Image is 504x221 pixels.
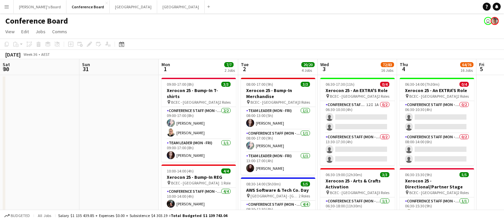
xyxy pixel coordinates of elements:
[460,62,473,67] span: 64/76
[459,82,469,87] span: 0/4
[460,68,473,73] div: 16 Jobs
[58,213,227,218] div: Salary $1 135 439.85 + Expenses $0.00 + Subsistence $4 303.19 =
[299,100,310,105] span: 3 Roles
[241,130,315,152] app-card-role: Conference Staff (Mon - Fri)1/108:00-17:00 (9h)[PERSON_NAME]
[221,180,231,185] span: 1 Role
[246,181,281,186] span: 08:30-14:00 (5h30m)
[251,193,299,198] span: [GEOGRAPHIC_DATA] - [GEOGRAPHIC_DATA]
[319,65,329,73] span: 3
[241,78,315,175] app-job-card: 08:00-17:00 (9h)3/3Xerocon 25 - Bump-In Merchandise BCEC - [GEOGRAPHIC_DATA]3 RolesTeam Leader (M...
[36,29,46,35] span: Jobs
[409,190,457,195] span: BCEC - [GEOGRAPHIC_DATA]
[19,27,32,36] a: Edit
[5,16,68,26] h1: Conference Board
[160,65,170,73] span: 1
[161,174,236,180] h3: Xerocon 25 - Bump-In REG
[225,68,235,73] div: 2 Jobs
[241,152,315,175] app-card-role: Team Leader (Mon - Fri)1/113:00-17:00 (4h)[PERSON_NAME]
[161,78,236,162] app-job-card: 09:00-17:00 (8h)3/3Xerocon 25 - Bump-In T-shirts BCEC - [GEOGRAPHIC_DATA]2 RolesConference Staff ...
[240,65,249,73] span: 2
[161,61,170,67] span: Mon
[11,213,30,218] span: Budgeted
[320,87,395,93] h3: Xerocon 25 - An EXTRA'S Role
[479,61,484,67] span: Fri
[221,82,231,87] span: 3/3
[409,94,457,99] span: BCEC - [GEOGRAPHIC_DATA]
[301,181,310,186] span: 5/5
[14,0,66,13] button: [PERSON_NAME]'s Board
[326,172,362,177] span: 06:30-19:00 (12h30m)
[33,27,48,36] a: Jobs
[241,187,315,193] h3: AWS Software & Tech Co. Day
[171,180,219,185] span: BCEC - [GEOGRAPHIC_DATA]
[110,0,157,13] button: [GEOGRAPHIC_DATA]
[380,172,389,177] span: 3/3
[381,68,394,73] div: 16 Jobs
[405,172,432,177] span: 06:30-15:30 (9h)
[330,94,378,99] span: BCEC - [GEOGRAPHIC_DATA]
[400,61,408,67] span: Thu
[320,133,395,166] app-card-role: Conference Staff (Mon - Fri)0/213:30-17:30 (4h)
[378,94,389,99] span: 2 Roles
[457,94,469,99] span: 2 Roles
[378,190,389,195] span: 3 Roles
[82,61,90,67] span: Sun
[2,65,10,73] span: 30
[3,61,10,67] span: Sat
[161,107,236,139] app-card-role: Conference Staff (Mon - Fri)2/209:00-17:00 (8h)[PERSON_NAME][PERSON_NAME]
[171,100,219,105] span: BCEC - [GEOGRAPHIC_DATA]
[167,168,194,173] span: 10:00-14:00 (4h)
[400,133,474,166] app-card-role: Conference Staff (Mon - Fri)0/208:00-14:00 (6h)
[478,65,484,73] span: 5
[157,0,205,13] button: [GEOGRAPHIC_DATA]
[246,82,273,87] span: 08:00-17:00 (9h)
[405,82,440,87] span: 06:30-14:00 (7h30m)
[241,107,315,130] app-card-role: Team Leader (Mon - Fri)1/108:00-13:00 (5h)[PERSON_NAME]
[21,29,29,35] span: Edit
[457,190,469,195] span: 2 Roles
[52,29,67,35] span: Comms
[380,82,389,87] span: 0/4
[241,87,315,99] h3: Xerocon 25 - Bump-In Merchandise
[37,213,52,218] span: All jobs
[299,193,310,198] span: 2 Roles
[320,101,395,133] app-card-role: Conference Staff (Mon - Fri)12I1A0/206:30-10:30 (4h)
[251,100,299,105] span: BCEC - [GEOGRAPHIC_DATA]
[171,213,227,218] span: Total Budgeted $1 139 743.04
[326,82,354,87] span: 06:30-17:30 (11h)
[459,172,469,177] span: 5/5
[22,52,39,57] span: Week 36
[320,178,395,190] h3: Xerocon 25 - Arts & Crafts Activation
[301,82,310,87] span: 3/3
[5,29,15,35] span: View
[399,65,408,73] span: 4
[224,62,234,67] span: 7/7
[400,78,474,166] app-job-card: 06:30-14:00 (7h30m)0/4Xerocon 25 - An EXTRA'S Role BCEC - [GEOGRAPHIC_DATA]2 RolesConference Staf...
[41,52,50,57] div: AEST
[3,27,17,36] a: View
[400,87,474,93] h3: Xerocon 25 - An EXTRA'S Role
[320,78,395,166] app-job-card: 06:30-17:30 (11h)0/4Xerocon 25 - An EXTRA'S Role BCEC - [GEOGRAPHIC_DATA]2 RolesConference Staff ...
[81,65,90,73] span: 31
[219,100,231,105] span: 2 Roles
[301,62,315,67] span: 20/20
[302,68,314,73] div: 4 Jobs
[50,27,70,36] a: Comms
[241,61,249,67] span: Tue
[5,51,21,58] div: [DATE]
[3,212,31,219] button: Budgeted
[161,87,236,99] h3: Xerocon 25 - Bump-In T-shirts
[484,17,492,25] app-user-avatar: Kristelle Bristow
[167,82,194,87] span: 09:00-17:00 (8h)
[400,178,474,190] h3: Xerocon 25 - Directional/Partner Stage
[381,62,394,67] span: 72/83
[320,197,395,220] app-card-role: Conference Staff (Mon - Fri)1/106:30-18:00 (11h30m)[PERSON_NAME]
[221,168,231,173] span: 4/4
[320,61,329,67] span: Wed
[400,101,474,133] app-card-role: Conference Staff (Mon - Fri)0/206:30-10:30 (4h)
[161,139,236,162] app-card-role: Team Leader (Mon - Fri)1/109:00-17:00 (8h)[PERSON_NAME]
